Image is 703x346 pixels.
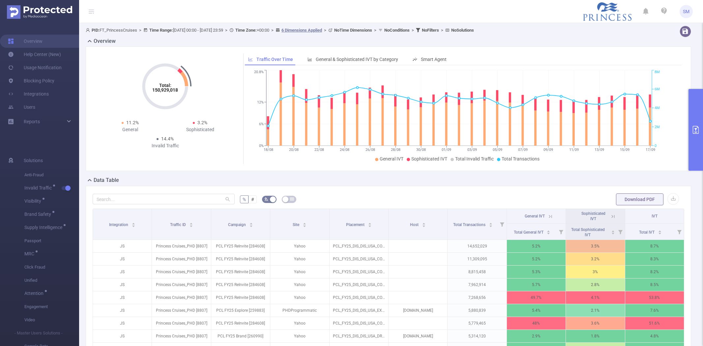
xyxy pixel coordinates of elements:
[372,28,378,33] span: >
[24,313,79,327] span: Video
[211,304,270,317] p: PCL FY25 Explore [259883]
[683,5,689,18] span: SM
[507,291,566,304] p: 49.7%
[334,28,372,33] b: No Time Dimensions
[368,222,372,226] div: Sort
[616,193,663,205] button: Download PDF
[384,28,410,33] b: No Conditions
[655,70,660,74] tspan: 8M
[611,229,615,233] div: Sort
[389,330,447,342] p: [DOMAIN_NAME]
[368,222,371,224] i: icon: caret-up
[566,266,625,278] p: 3%
[507,278,566,291] p: 5.7%
[314,148,324,152] tspan: 22/08
[293,222,300,227] span: Site
[346,222,366,227] span: Placement
[256,57,293,62] span: Traffic Over Time
[248,57,253,62] i: icon: line-chart
[95,126,165,133] div: General
[264,197,268,201] i: icon: bg-colors
[8,61,62,74] a: Usage Notification
[8,48,61,61] a: Help Center (New)
[152,253,211,265] p: Princess Cruises_PHD [8807]
[290,197,294,201] i: icon: table
[340,148,349,152] tspan: 24/08
[625,291,684,304] p: 53.8%
[93,304,152,317] p: JS
[507,304,566,317] p: 5.4%
[625,266,684,278] p: 8.2%
[652,214,658,218] span: IVT
[645,148,655,152] tspan: 17/09
[152,291,211,304] p: Princess Cruises_PHD [8807]
[330,266,388,278] p: PCL_FY25_DIS_DIS_USA_COM_GEN_DestinationInterest_Behavioral_Yahoo_YahooReInviteAdobeCDP_standardb...
[330,304,388,317] p: PCL_FY25_DIS_DIS_USA_EXP_GEN_CruiseIn-Market_Behavioral_DV360_ExploreIMCS_standardbanners_dCPM_1x...
[24,115,40,128] a: Reports
[259,122,264,126] tspan: 6%
[270,304,329,317] p: PHDProgrammatic
[270,253,329,265] p: Yahoo
[411,156,447,161] span: Sophisticated IVT
[211,240,270,252] p: PCL FY25 ReInvite [284608]
[211,330,270,342] p: PCL FY25 Brand [260990]
[455,156,494,161] span: Total Invalid Traffic
[489,222,492,224] i: icon: caret-up
[152,266,211,278] p: Princess Cruises_PHD [8807]
[251,197,254,202] span: #
[24,274,79,287] span: Unified
[391,148,400,152] tspan: 28/08
[330,278,388,291] p: PCL_FY25_DIS_DIS_USA_COM_GEN_DestinationInterest_Behavioral_Yahoo_YahooReInviteAdobeCDP_standardb...
[625,304,684,317] p: 7.6%
[152,87,178,93] tspan: 150,929,018
[270,266,329,278] p: Yahoo
[211,266,270,278] p: PCL FY25 ReInvite [284608]
[658,232,661,234] i: icon: caret-down
[566,330,625,342] p: 1.8%
[259,144,264,148] tspan: 0%
[137,28,143,33] span: >
[547,232,550,234] i: icon: caret-down
[525,214,545,218] span: General IVT
[93,278,152,291] p: JS
[270,291,329,304] p: Yahoo
[489,224,492,226] i: icon: caret-down
[625,253,684,265] p: 8.3%
[448,266,506,278] p: 8,815,458
[211,291,270,304] p: PCL FY25 ReInvite [284608]
[24,168,79,182] span: Anti-Fraud
[330,240,388,252] p: PCL_FY25_DIS_DIS_USA_COM_GEN_DestinationInterest_Behavioral_Yahoo_YahooReInviteLiveRamp_standardb...
[448,240,506,252] p: 14,652,029
[211,253,270,265] p: PCL FY25 ReInvite [284608]
[655,144,657,148] tspan: 0
[303,222,307,226] div: Sort
[595,148,604,152] tspan: 13/09
[24,300,79,313] span: Engagement
[211,317,270,330] p: PCL FY25 ReInvite [284608]
[518,148,528,152] tspan: 07/09
[94,37,116,45] h2: Overview
[514,230,544,235] span: Total General IVT
[94,176,119,184] h2: Data Table
[8,101,35,114] a: Users
[380,156,403,161] span: General IVT
[24,291,46,296] span: Attention
[24,154,43,167] span: Solutions
[448,317,506,330] p: 5,779,465
[270,278,329,291] p: Yahoo
[330,291,388,304] p: PCL_FY25_DIS_DIS_USA_COM_GEN_DestinationInterest_Behavioral_Yahoo_YahooReInviteLiveRamp_standardb...
[611,232,615,234] i: icon: caret-down
[507,240,566,252] p: 5.2%
[547,229,550,231] i: icon: caret-up
[502,156,540,161] span: Total Transactions
[257,100,264,104] tspan: 12%
[322,28,328,33] span: >
[410,28,416,33] span: >
[130,142,200,149] div: Invalid Traffic
[249,224,253,226] i: icon: caret-down
[109,222,129,227] span: Integration
[566,253,625,265] p: 3.2%
[7,5,72,19] img: Protected Media
[281,28,322,33] u: 6 Dimensions Applied
[8,74,54,87] a: Blocking Policy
